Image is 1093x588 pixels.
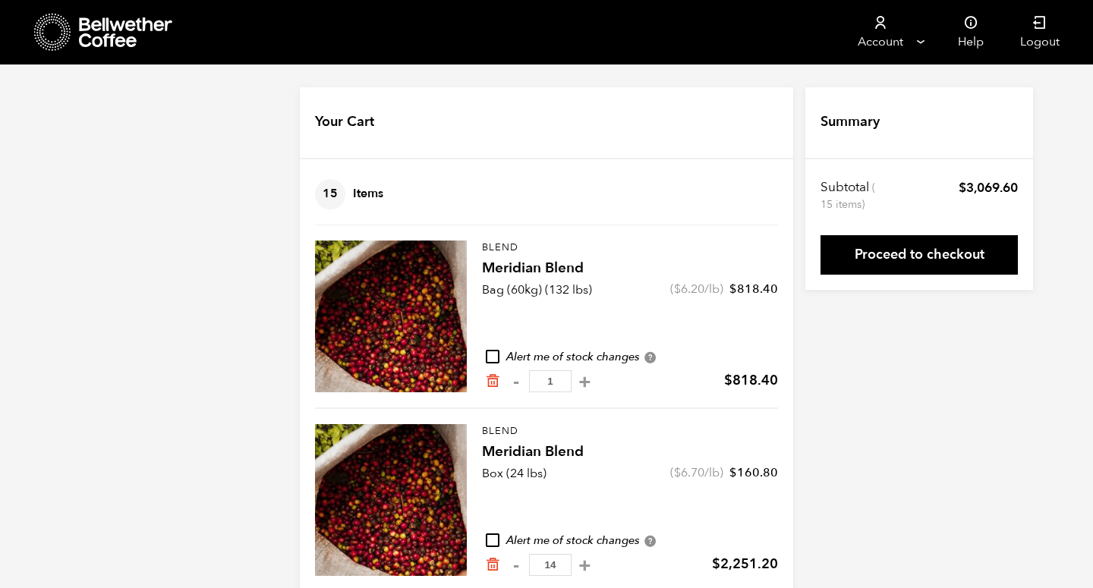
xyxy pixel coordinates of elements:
[482,464,546,483] p: Box (24 lbs)
[529,554,572,576] input: Qty
[670,281,723,297] span: ( /lb)
[712,555,778,574] bdi: 2,251.20
[506,374,525,389] button: -
[482,281,592,299] p: Bag (60kg) (132 lbs)
[315,112,374,132] h4: Your Cart
[729,464,737,481] span: $
[821,235,1018,275] a: Proceed to checkout
[674,281,704,297] bdi: 6.20
[575,558,594,573] button: +
[729,281,778,297] bdi: 818.40
[712,555,720,574] span: $
[482,349,778,366] div: Alert me of stock changes
[724,371,732,390] span: $
[729,464,778,481] bdi: 160.80
[959,179,966,197] span: $
[482,442,778,463] h4: Meridian Blend
[485,373,500,389] a: Remove from cart
[506,558,525,573] button: -
[670,464,723,481] span: ( /lb)
[529,370,572,392] input: Qty
[575,374,594,389] button: +
[674,464,681,481] span: $
[729,281,737,297] span: $
[482,533,778,549] div: Alert me of stock changes
[959,179,1018,197] bdi: 3,069.60
[674,281,681,297] span: $
[724,371,778,390] bdi: 818.40
[315,179,383,209] h4: Items
[315,179,345,209] span: 15
[482,258,778,279] h4: Meridian Blend
[674,464,704,481] bdi: 6.70
[482,424,778,439] p: Blend
[482,241,778,256] p: Blend
[821,112,880,132] h4: Summary
[485,557,500,573] a: Remove from cart
[821,179,877,212] th: Subtotal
